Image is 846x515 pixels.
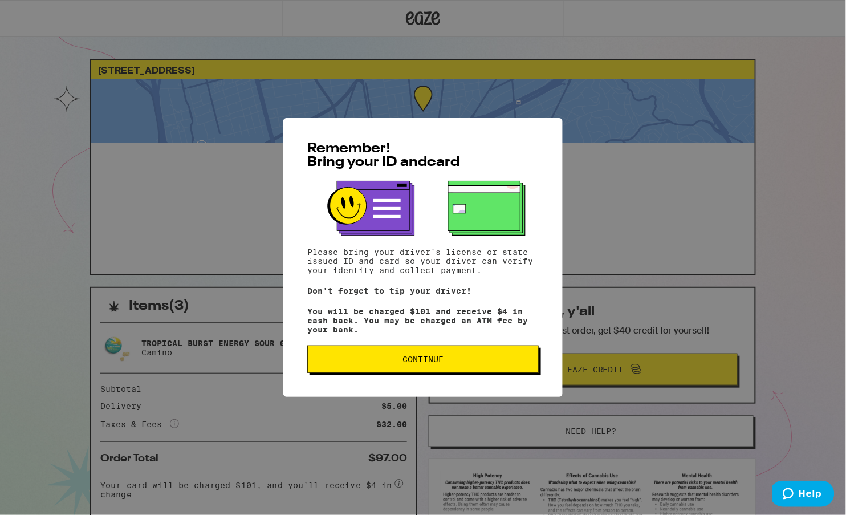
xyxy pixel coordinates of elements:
span: Remember! Bring your ID and card [307,142,459,169]
iframe: Opens a widget where you can find more information [772,481,835,509]
button: Continue [307,346,539,373]
p: Please bring your driver's license or state issued ID and card so your driver can verify your ide... [307,248,539,275]
p: Don't forget to tip your driver! [307,286,539,295]
span: Continue [402,355,444,363]
p: You will be charged $101 and receive $4 in cash back. You may be charged an ATM fee by your bank. [307,307,539,334]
